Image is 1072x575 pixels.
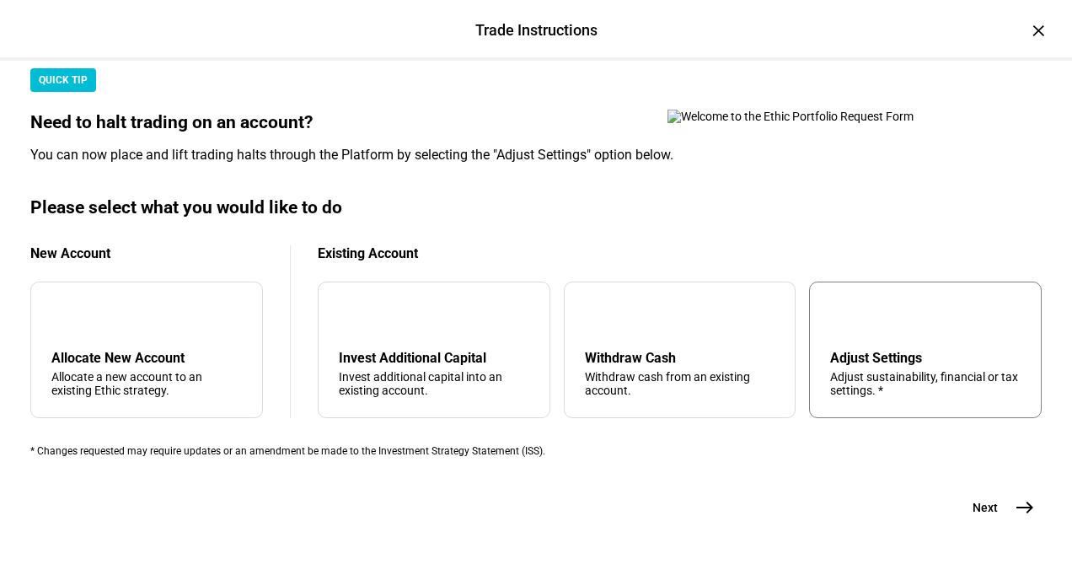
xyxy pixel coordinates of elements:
div: You can now place and lift trading halts through the Platform by selecting the "Adjust Settings" ... [30,147,1042,164]
mat-icon: arrow_downward [342,306,362,326]
div: Adjust Settings [830,350,1021,366]
div: Adjust sustainability, financial or tax settings. * [830,370,1021,397]
div: Withdraw cash from an existing account. [585,370,775,397]
div: Withdraw Cash [585,350,775,366]
div: Existing Account [318,245,1042,261]
div: * Changes requested may require updates or an amendment be made to the Investment Strategy Statem... [30,445,1042,457]
div: Please select what you would like to do [30,197,1042,218]
div: Invest Additional Capital [339,350,529,366]
div: Allocate New Account [51,350,242,366]
mat-icon: arrow_upward [588,306,608,326]
div: Need to halt trading on an account? [30,112,1042,133]
mat-icon: east [1015,497,1035,518]
button: Next [952,491,1042,524]
mat-icon: tune [830,303,857,330]
mat-icon: add [55,306,75,326]
div: New Account [30,245,263,261]
span: Next [973,499,998,516]
div: Allocate a new account to an existing Ethic strategy. [51,370,242,397]
div: × [1025,17,1052,44]
div: Trade Instructions [475,19,598,41]
img: Welcome to the Ethic Portfolio Request Form [667,110,971,123]
div: Invest additional capital into an existing account. [339,370,529,397]
div: QUICK TIP [30,68,96,92]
